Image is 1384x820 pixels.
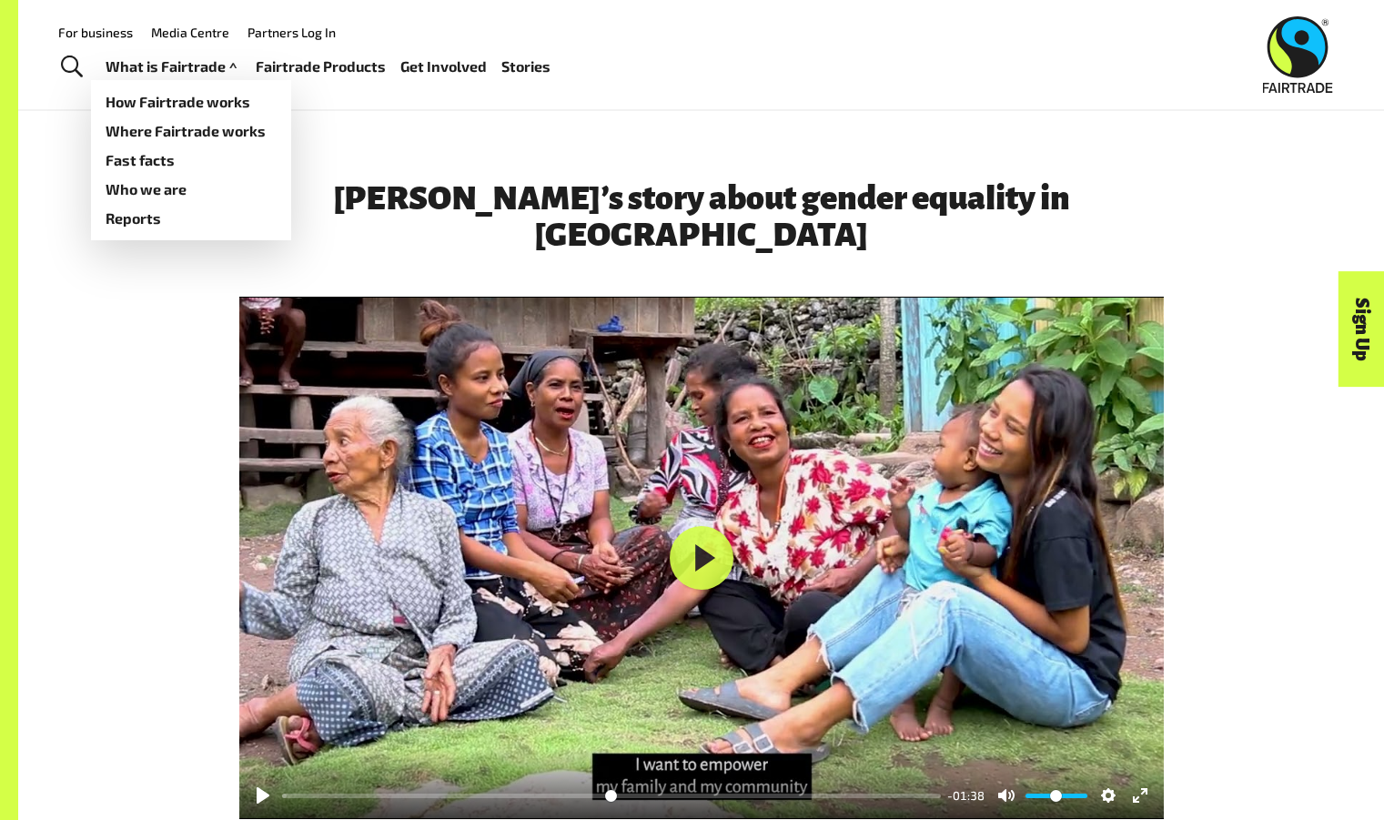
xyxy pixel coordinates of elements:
input: Seek [282,787,941,805]
a: Stories [501,54,551,80]
a: For business [58,25,133,40]
a: Media Centre [151,25,229,40]
input: Volume [1025,787,1087,805]
a: How Fairtrade works [91,87,291,116]
a: Partners Log In [248,25,336,40]
a: Fast facts [91,146,291,175]
h3: [PERSON_NAME]’s story about gender equality in [GEOGRAPHIC_DATA] [239,180,1164,253]
div: Current time [943,785,989,805]
a: Get Involved [400,54,487,80]
a: Reports [91,204,291,233]
button: Play, Fairtrade Timor-Leste. Madalena's journey [670,526,733,590]
img: Fairtrade Australia New Zealand logo [1263,16,1333,93]
button: Play, Fairtrade Timor-Leste. Madalena's journey [248,781,278,810]
a: Fairtrade Products [256,54,386,80]
a: Toggle Search [49,45,94,90]
a: What is Fairtrade [106,54,241,80]
a: Where Fairtrade works [91,116,291,146]
a: Who we are [91,175,291,204]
